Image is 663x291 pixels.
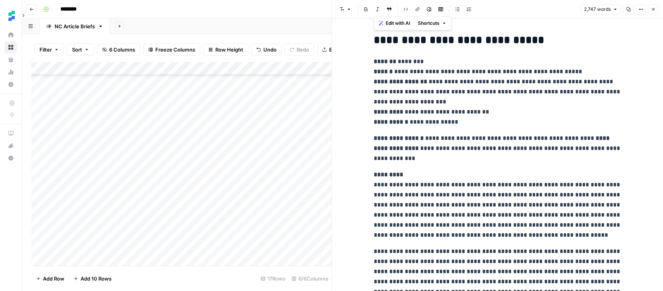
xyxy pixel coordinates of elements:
[418,20,440,27] span: Shortcuts
[289,272,331,285] div: 6/6 Columns
[67,43,94,56] button: Sort
[584,6,611,13] span: 2,747 words
[5,29,17,41] a: Home
[5,9,19,23] img: Ten Speed Logo
[5,53,17,66] a: Your Data
[5,139,17,152] button: What's new?
[5,78,17,91] a: Settings
[581,4,621,14] button: 2,747 words
[203,43,248,56] button: Row Height
[386,20,410,27] span: Edit with AI
[5,127,17,139] a: AirOps Academy
[251,43,282,56] button: Undo
[31,272,69,285] button: Add Row
[5,140,17,152] div: What's new?
[317,43,362,56] button: Export CSV
[5,66,17,78] a: Usage
[34,43,64,56] button: Filter
[285,43,314,56] button: Redo
[415,18,450,28] button: Shortcuts
[81,275,112,282] span: Add 10 Rows
[5,41,17,53] a: Browse
[40,19,110,34] a: NC Article Briefs
[55,22,95,30] div: NC Article Briefs
[69,272,116,285] button: Add 10 Rows
[155,46,195,53] span: Freeze Columns
[376,18,413,28] button: Edit with AI
[263,46,277,53] span: Undo
[297,46,309,53] span: Redo
[43,275,64,282] span: Add Row
[72,46,82,53] span: Sort
[215,46,243,53] span: Row Height
[40,46,52,53] span: Filter
[5,152,17,164] button: Help + Support
[5,6,17,26] button: Workspace: Ten Speed
[143,43,200,56] button: Freeze Columns
[97,43,140,56] button: 6 Columns
[109,46,135,53] span: 6 Columns
[258,272,289,285] div: 17 Rows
